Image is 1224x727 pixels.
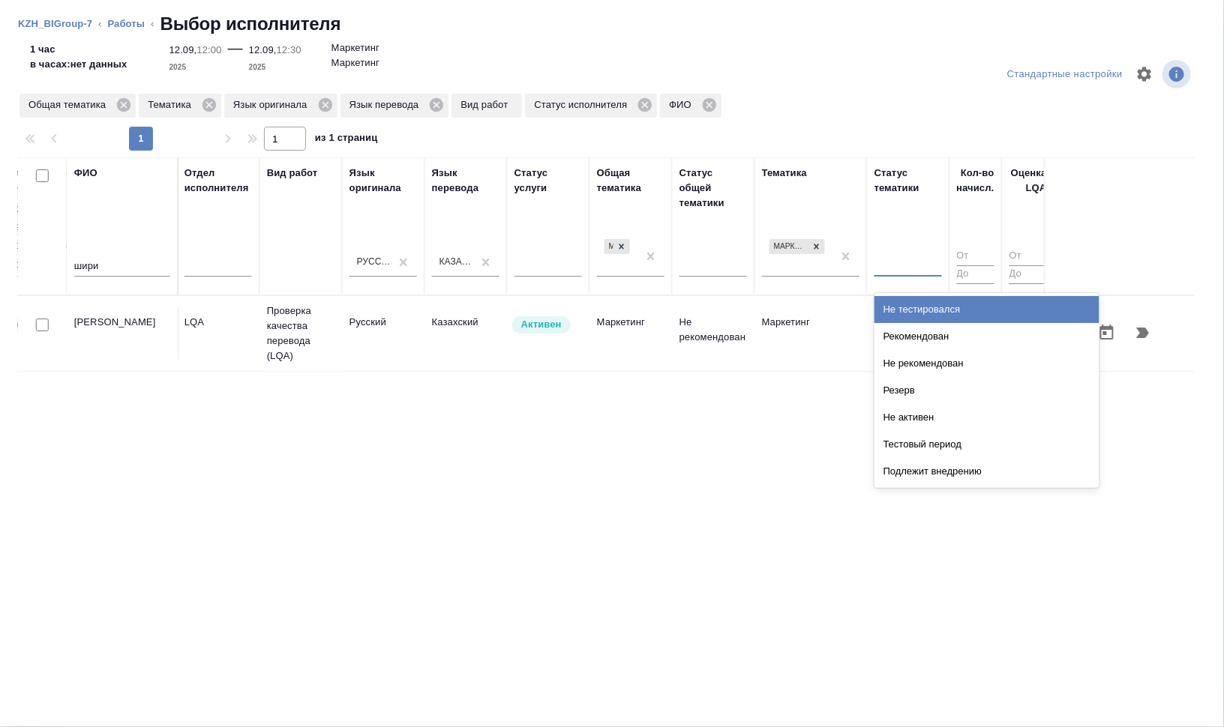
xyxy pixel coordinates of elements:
[460,97,513,112] p: Вид работ
[74,166,97,181] div: ФИО
[1009,247,1047,266] input: От
[672,307,754,360] td: Не рекомендован
[669,97,697,112] p: ФИО
[184,166,252,196] div: Отдел исполнителя
[521,317,562,332] p: Активен
[139,94,221,118] div: Тематика
[874,350,1099,377] div: Не рекомендован
[1089,315,1125,351] button: Открыть календарь загрузки
[957,166,994,196] div: Кол-во начисл.
[957,247,994,266] input: От
[589,307,672,360] td: Маркетинг
[28,97,111,112] p: Общая тематика
[349,97,424,112] p: Язык перевода
[769,239,808,255] div: Маркетинг
[439,256,474,268] div: Казахский
[1125,315,1161,351] button: Продолжить
[18,12,1206,36] nav: breadcrumb
[874,431,1099,458] div: Тестовый период
[224,94,337,118] div: Язык оригинала
[874,296,1099,323] div: Не тестировался
[514,166,582,196] div: Статус услуги
[660,94,721,118] div: ФИО
[1162,60,1194,88] span: Посмотреть информацию
[233,97,313,112] p: Язык оригинала
[98,16,101,31] li: ‹
[19,94,136,118] div: Общая тематика
[534,97,632,112] p: Статус исполнителя
[525,94,657,118] div: Статус исполнителя
[1009,265,1047,284] input: До
[148,97,196,112] p: Тематика
[762,166,807,181] div: Тематика
[267,166,318,181] div: Вид работ
[679,166,747,211] div: Статус общей тематики
[957,265,994,284] input: До
[1003,63,1126,86] div: split button
[277,44,301,55] p: 12:30
[249,44,277,55] p: 12.09,
[349,166,417,196] div: Язык оригинала
[424,307,507,360] td: Казахский
[177,307,259,360] td: LQA
[357,256,391,268] div: Русский
[432,166,499,196] div: Язык перевода
[874,323,1099,350] div: Рекомендован
[160,12,341,36] h2: Выбор исполнителя
[603,238,631,256] div: Маркетинг
[762,315,859,330] p: Маркетинг
[597,166,664,196] div: Общая тематика
[18,18,92,29] a: KZH_BIGroup-7
[874,166,942,196] div: Статус тематики
[315,129,378,151] span: из 1 страниц
[874,458,1099,485] div: Подлежит внедрению
[342,307,424,360] td: Русский
[169,44,197,55] p: 12.09,
[108,18,145,29] a: Работы
[228,36,243,75] div: —
[1126,56,1162,92] span: Настроить таблицу
[340,94,449,118] div: Язык перевода
[151,16,154,31] li: ‹
[267,304,334,363] p: Проверка качества перевода (LQA)
[331,40,379,55] p: Маркетинг
[874,377,1099,404] div: Резерв
[36,319,49,331] input: Выбери исполнителей, чтобы отправить приглашение на работу
[1009,166,1047,196] div: Оценка LQA
[604,239,613,255] div: Маркетинг
[67,307,179,360] td: [PERSON_NAME]
[30,42,127,57] p: 1 час
[874,404,1099,431] div: Не активен
[196,44,221,55] p: 12:00
[768,238,826,256] div: Маркетинг
[867,307,949,360] td: Не рекомендован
